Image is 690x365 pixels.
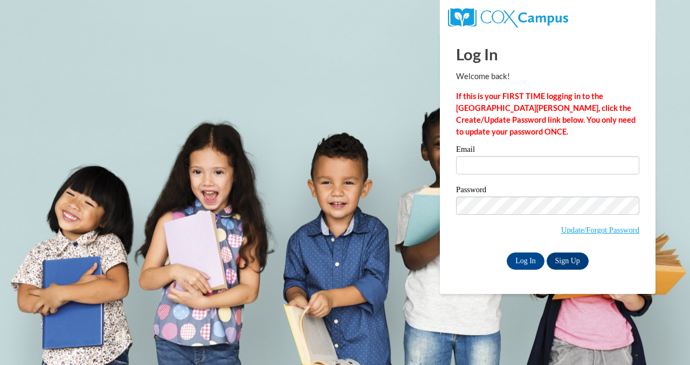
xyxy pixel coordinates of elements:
[547,252,589,270] a: Sign Up
[456,145,639,156] label: Email
[456,92,636,136] strong: If this is your FIRST TIME logging in to the [GEOGRAPHIC_DATA][PERSON_NAME], click the Create/Upd...
[456,43,639,65] h1: Log In
[507,252,544,270] input: Log In
[448,12,568,22] a: COX Campus
[456,71,639,82] p: Welcome back!
[456,186,639,196] label: Password
[561,226,639,234] a: Update/Forgot Password
[448,8,568,27] img: COX Campus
